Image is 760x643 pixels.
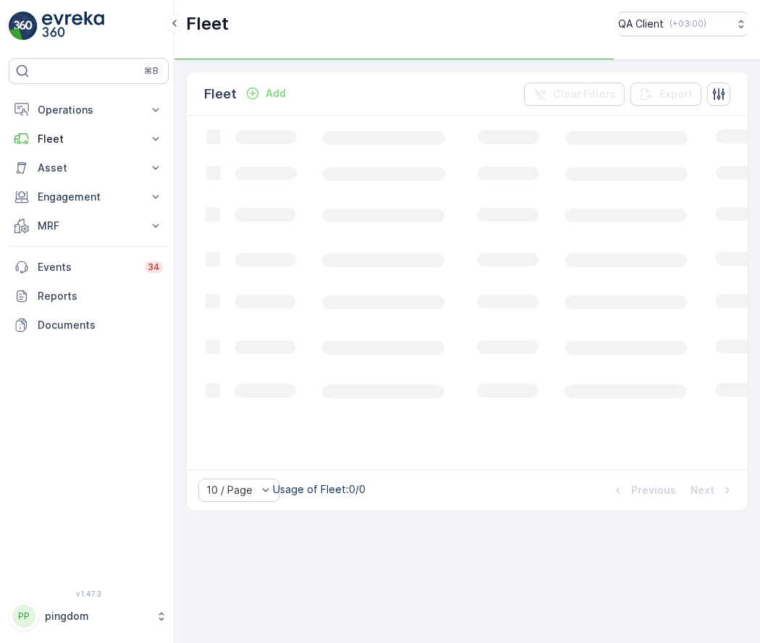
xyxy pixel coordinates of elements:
[9,96,169,125] button: Operations
[670,18,706,30] p: ( +03:00 )
[659,87,693,101] p: Export
[9,311,169,340] a: Documents
[38,260,136,274] p: Events
[9,589,169,598] span: v 1.47.3
[38,103,140,117] p: Operations
[38,190,140,204] p: Engagement
[273,482,366,497] p: Usage of Fleet : 0/0
[204,84,237,104] p: Fleet
[38,161,140,175] p: Asset
[38,132,140,146] p: Fleet
[9,125,169,154] button: Fleet
[524,83,625,106] button: Clear Filters
[9,282,169,311] a: Reports
[12,605,35,628] div: PP
[630,83,701,106] button: Export
[618,17,664,31] p: QA Client
[148,261,160,273] p: 34
[9,253,169,282] a: Events34
[691,483,714,497] p: Next
[38,289,163,303] p: Reports
[689,482,736,499] button: Next
[9,12,38,41] img: logo
[42,12,104,41] img: logo_light-DOdMpM7g.png
[45,609,148,623] p: pingdom
[186,12,229,35] p: Fleet
[609,482,677,499] button: Previous
[240,85,292,102] button: Add
[38,318,163,332] p: Documents
[144,65,159,77] p: ⌘B
[266,86,286,101] p: Add
[631,483,676,497] p: Previous
[553,87,616,101] p: Clear Filters
[9,154,169,182] button: Asset
[9,211,169,240] button: MRF
[9,601,169,631] button: PPpingdom
[618,12,748,36] button: QA Client(+03:00)
[38,219,140,233] p: MRF
[9,182,169,211] button: Engagement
